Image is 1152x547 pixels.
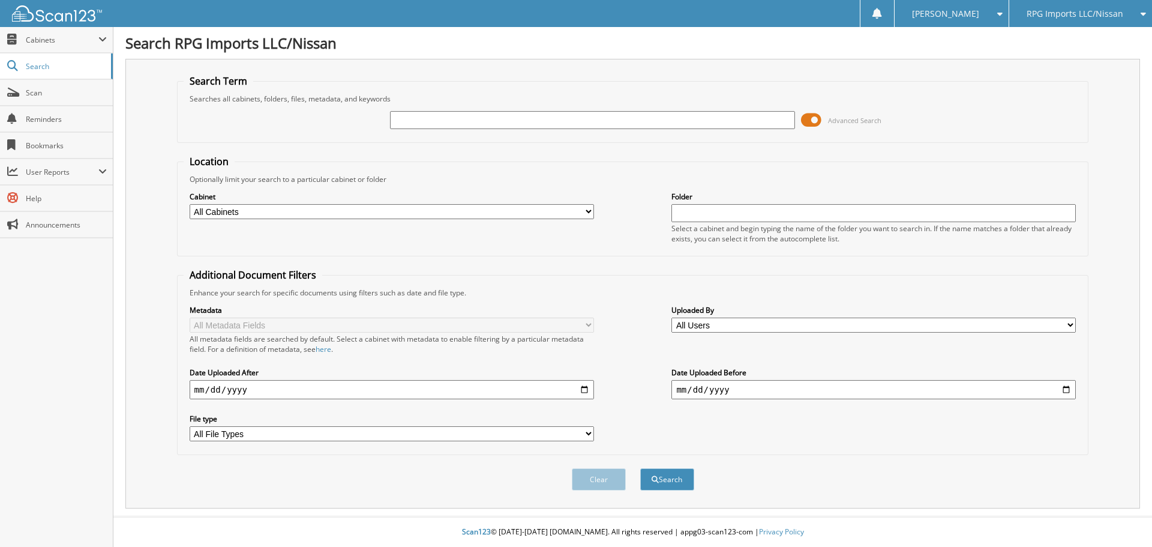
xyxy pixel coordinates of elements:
legend: Additional Document Filters [184,268,322,282]
legend: Location [184,155,235,168]
span: User Reports [26,167,98,177]
div: Optionally limit your search to a particular cabinet or folder [184,174,1082,184]
div: Select a cabinet and begin typing the name of the folder you want to search in. If the name match... [671,223,1076,244]
input: start [190,380,594,399]
label: File type [190,414,594,424]
span: [PERSON_NAME] [912,10,979,17]
a: Privacy Policy [759,527,804,537]
iframe: Chat Widget [1092,489,1152,547]
span: Cabinets [26,35,98,45]
span: Scan123 [462,527,491,537]
div: © [DATE]-[DATE] [DOMAIN_NAME]. All rights reserved | appg03-scan123-com | [113,518,1152,547]
label: Date Uploaded After [190,367,594,378]
legend: Search Term [184,74,253,88]
img: scan123-logo-white.svg [12,5,102,22]
input: end [671,380,1076,399]
div: Enhance your search for specific documents using filters such as date and file type. [184,288,1082,298]
span: Search [26,61,105,71]
span: Reminders [26,114,107,124]
span: RPG Imports LLC/Nissan [1027,10,1123,17]
span: Scan [26,88,107,98]
div: All metadata fields are searched by default. Select a cabinet with metadata to enable filtering b... [190,334,594,354]
button: Clear [572,468,626,491]
a: here [316,344,331,354]
label: Metadata [190,305,594,315]
span: Advanced Search [828,116,881,125]
span: Help [26,193,107,204]
h1: Search RPG Imports LLC/Nissan [125,33,1140,53]
label: Uploaded By [671,305,1076,315]
span: Bookmarks [26,141,107,151]
span: Announcements [26,220,107,230]
label: Cabinet [190,192,594,202]
div: Searches all cabinets, folders, files, metadata, and keywords [184,94,1082,104]
label: Date Uploaded Before [671,367,1076,378]
button: Search [640,468,694,491]
label: Folder [671,192,1076,202]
